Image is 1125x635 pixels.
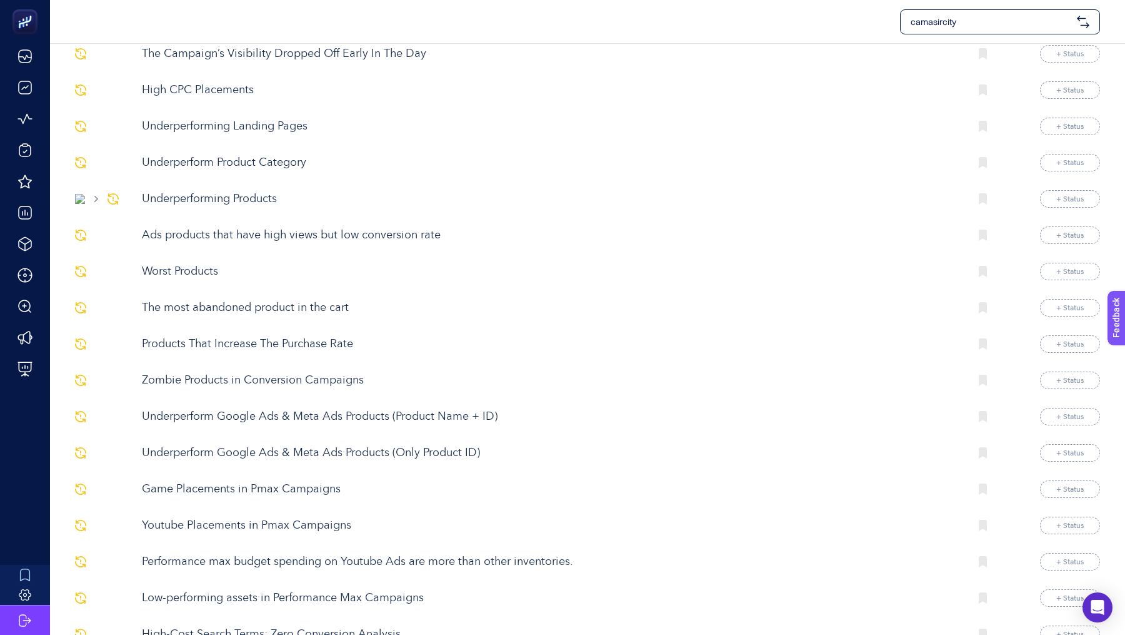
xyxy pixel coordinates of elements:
[1040,444,1100,462] button: + Status
[1040,408,1100,425] button: + Status
[1040,553,1100,571] button: + Status
[1082,592,1112,622] div: Open Intercom Messenger
[142,336,959,353] p: Products That Increase The Purchase Rate
[75,338,86,350] img: svg%3e
[979,447,987,459] img: Bookmark icon
[979,230,987,241] img: Bookmark icon
[142,263,959,280] p: Worst Products
[1040,81,1100,99] button: + Status
[1040,589,1100,607] button: + Status
[75,447,86,459] img: svg%3e
[142,372,959,389] p: Zombie Products in Conversion Campaigns
[979,48,987,59] img: Bookmark icon
[75,520,86,531] img: svg%3e
[979,592,987,604] img: Bookmark icon
[142,227,959,244] p: Ads products that have high views but low conversion rate
[979,375,987,386] img: Bookmark icon
[142,409,959,425] p: Underperform Google Ads & Meta Ads Products (Product Name + ID)
[75,266,86,277] img: svg%3e
[75,121,86,132] img: svg%3e
[75,592,86,604] img: svg%3e
[1040,263,1100,280] button: + Status
[142,155,959,171] p: Underperform Product Category
[7,4,47,14] span: Feedback
[979,338,987,350] img: Bookmark icon
[1040,517,1100,534] button: + Status
[1040,335,1100,353] button: + Status
[142,191,959,208] p: Underperforming Products
[107,193,119,205] img: svg%3e
[75,375,86,386] img: svg%3e
[1040,118,1100,135] button: + Status
[75,194,85,204] img: undefined
[75,157,86,168] img: svg%3e
[1040,45,1100,63] button: + Status
[142,300,959,317] p: The most abandoned product in the cart
[979,556,987,567] img: Bookmark icon
[142,554,959,571] p: Performance max budget spending on Youtube Ads are more than other inventories.
[75,411,86,422] img: svg%3e
[1040,226,1100,244] button: + Status
[979,266,987,277] img: Bookmark icon
[75,484,86,495] img: svg%3e
[142,590,959,607] p: Low-performing assets in Performance Max Campaigns
[979,84,987,96] img: Bookmark icon
[1040,154,1100,171] button: + Status
[142,118,959,135] p: Underperforming Landing Pages
[142,82,959,99] p: High CPC Placements
[75,556,86,567] img: svg%3e
[1040,372,1100,389] button: + Status
[979,302,987,313] img: Bookmark icon
[979,157,987,168] img: Bookmark icon
[979,484,987,495] img: Bookmark icon
[979,193,987,205] img: Bookmark icon
[979,411,987,422] img: Bookmark icon
[142,517,959,534] p: Youtube Placements in Pmax Campaigns
[911,16,1072,28] span: camasircity
[75,48,86,59] img: svg%3e
[1040,299,1100,317] button: + Status
[142,46,959,63] p: The Campaign’s Visibility Dropped Off Early In The Day
[75,84,86,96] img: svg%3e
[979,520,987,531] img: Bookmark icon
[142,481,959,498] p: Game Placements in Pmax Campaigns
[94,196,98,202] img: Chevron Right
[75,302,86,313] img: svg%3e
[75,230,86,241] img: svg%3e
[979,121,987,132] img: Bookmark icon
[1077,16,1089,28] img: svg%3e
[1040,190,1100,208] button: + Status
[142,445,959,462] p: Underperform Google Ads & Meta Ads Products (Only Product ID)
[1040,480,1100,498] button: + Status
